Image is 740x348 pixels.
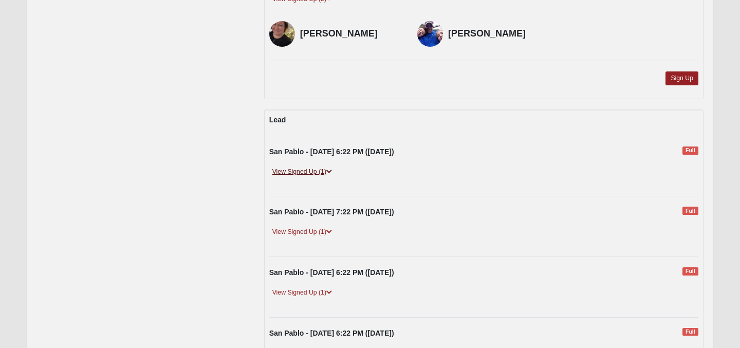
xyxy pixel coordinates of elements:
[269,116,286,124] strong: Lead
[269,227,335,237] a: View Signed Up (1)
[448,28,550,40] h4: [PERSON_NAME]
[682,207,698,215] span: Full
[417,21,443,47] img: Tim Futch
[665,71,698,85] a: Sign Up
[269,268,394,277] strong: San Pablo - [DATE] 6:22 PM ([DATE])
[269,148,394,156] strong: San Pablo - [DATE] 6:22 PM ([DATE])
[682,328,698,336] span: Full
[269,167,335,177] a: View Signed Up (1)
[300,28,402,40] h4: [PERSON_NAME]
[269,208,394,216] strong: San Pablo - [DATE] 7:22 PM ([DATE])
[269,329,394,337] strong: San Pablo - [DATE] 6:22 PM ([DATE])
[682,146,698,155] span: Full
[269,287,335,298] a: View Signed Up (1)
[269,21,295,47] img: Sharon Coy
[682,267,698,276] span: Full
